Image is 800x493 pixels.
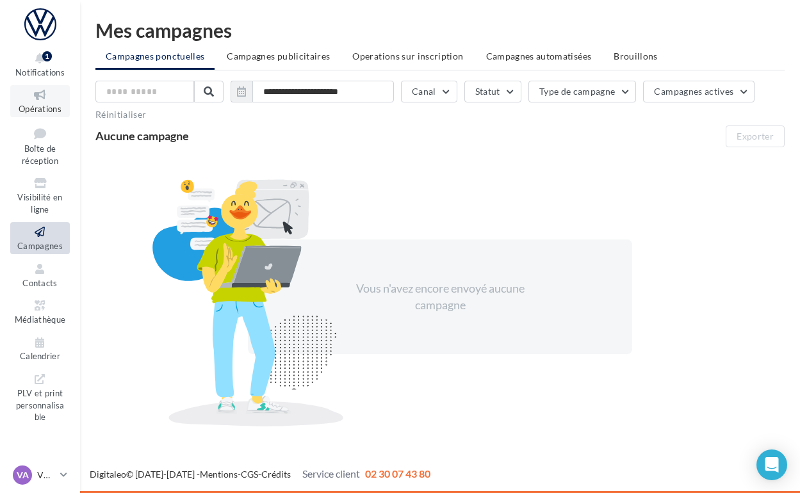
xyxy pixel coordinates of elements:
[756,449,787,480] div: Open Intercom Messenger
[10,122,70,169] a: Boîte de réception
[90,469,430,480] span: © [DATE]-[DATE] - - -
[528,81,637,102] button: Type de campagne
[19,104,61,114] span: Opérations
[95,129,189,143] span: Aucune campagne
[227,51,330,61] span: Campagnes publicitaires
[90,469,126,480] a: Digitaleo
[330,280,550,313] div: Vous n'avez encore envoyé aucune campagne
[401,81,457,102] button: Canal
[261,469,291,480] a: Crédits
[302,467,360,480] span: Service client
[10,49,70,80] button: Notifications 1
[22,143,58,166] span: Boîte de réception
[643,81,755,102] button: Campagnes actives
[10,369,70,425] a: PLV et print personnalisable
[365,467,430,480] span: 02 30 07 43 80
[10,259,70,291] a: Contacts
[10,463,70,487] a: VA VW [GEOGRAPHIC_DATA]
[10,333,70,364] a: Calendrier
[10,296,70,327] a: Médiathèque
[200,469,238,480] a: Mentions
[15,314,66,325] span: Médiathèque
[22,278,58,288] span: Contacts
[726,125,785,147] button: Exporter
[17,469,29,481] span: VA
[654,86,733,97] span: Campagnes actives
[10,85,70,117] a: Opérations
[37,469,55,481] p: VW [GEOGRAPHIC_DATA]
[95,20,785,40] div: Mes campagnes
[95,109,147,120] button: Réinitialiser
[20,352,60,362] span: Calendrier
[352,51,463,61] span: Operations sur inscription
[10,222,70,254] a: Campagnes
[614,51,658,61] span: Brouillons
[17,192,62,214] span: Visibilité en ligne
[10,174,70,217] a: Visibilité en ligne
[464,81,521,102] button: Statut
[15,67,65,77] span: Notifications
[241,469,258,480] a: CGS
[16,385,65,422] span: PLV et print personnalisable
[17,241,63,251] span: Campagnes
[486,51,592,61] span: Campagnes automatisées
[42,51,52,61] div: 1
